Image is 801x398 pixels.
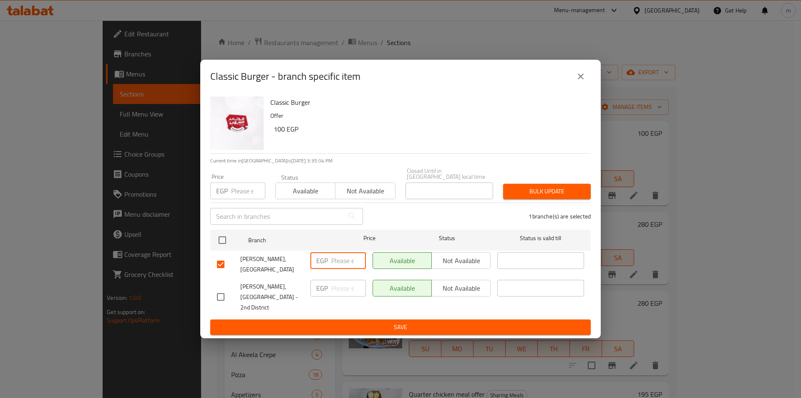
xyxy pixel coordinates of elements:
span: Available [376,255,428,267]
p: EGP [316,283,328,293]
span: Status [404,233,491,243]
span: Bulk update [510,186,584,197]
p: 1 branche(s) are selected [529,212,591,221]
h6: Classic Burger [270,96,584,108]
button: Bulk update [503,184,591,199]
h2: Classic Burger - branch specific item [210,70,360,83]
span: [PERSON_NAME], [GEOGRAPHIC_DATA] - 2nd District [240,281,304,313]
span: Price [342,233,397,243]
span: Available [279,185,332,197]
p: Current time in [GEOGRAPHIC_DATA] is [DATE] 3:35:04 PM [210,157,591,165]
p: EGP [316,256,328,266]
h6: 100 EGP [274,123,584,135]
button: Available [275,183,335,199]
button: Not available [335,183,395,199]
span: Branch [248,235,335,246]
img: Classic Burger [210,96,264,150]
input: Search in branches [210,208,344,225]
span: Status is valid till [497,233,584,243]
span: [PERSON_NAME], [GEOGRAPHIC_DATA] [240,254,304,275]
button: Available [373,252,432,269]
button: Not available [431,252,491,269]
input: Please enter price [331,252,366,269]
input: Please enter price [231,183,265,199]
button: Save [210,319,591,335]
span: Not available [435,255,487,267]
input: Please enter price [331,280,366,297]
button: close [571,66,591,86]
span: Not available [339,185,392,197]
p: Offer [270,111,584,121]
span: Save [217,322,584,332]
p: EGP [216,186,228,196]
